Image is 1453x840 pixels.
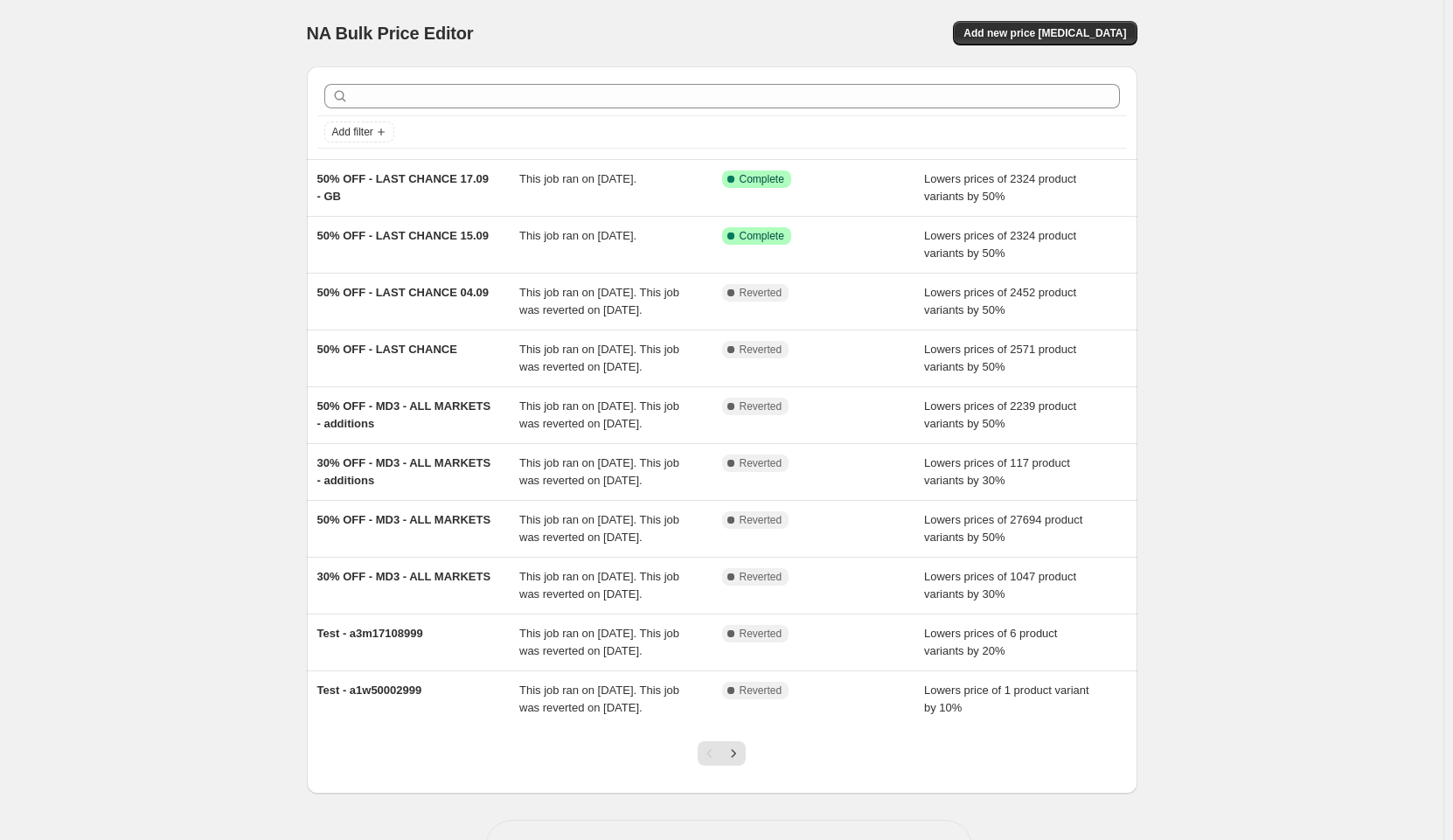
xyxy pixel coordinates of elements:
[317,343,457,356] span: 50% OFF - LAST CHANCE
[317,684,422,697] span: Test - a1w50002999
[721,741,746,766] button: Next
[519,684,679,714] span: This job ran on [DATE]. This job was reverted on [DATE].
[519,343,679,373] span: This job ran on [DATE]. This job was reverted on [DATE].
[317,627,423,640] span: Test - a3m17108999
[924,399,1076,430] span: Lowers prices of 2239 product variants by 50%
[317,286,490,299] span: 50% OFF - LAST CHANCE 04.09
[740,570,782,584] span: Reverted
[317,570,491,583] span: 30% OFF - MD3 - ALL MARKETS
[924,627,1057,657] span: Lowers prices of 6 product variants by 20%
[332,125,373,139] span: Add filter
[924,286,1076,316] span: Lowers prices of 2452 product variants by 50%
[924,684,1089,714] span: Lowers price of 1 product variant by 10%
[924,513,1082,544] span: Lowers prices of 27694 product variants by 50%
[519,229,636,242] span: This job ran on [DATE].
[317,172,490,203] span: 50% OFF - LAST CHANCE 17.09 - GB
[317,456,491,487] span: 30% OFF - MD3 - ALL MARKETS - additions
[519,399,679,430] span: This job ran on [DATE]. This job was reverted on [DATE].
[519,172,636,185] span: This job ran on [DATE].
[924,343,1076,373] span: Lowers prices of 2571 product variants by 50%
[519,513,679,544] span: This job ran on [DATE]. This job was reverted on [DATE].
[740,172,784,186] span: Complete
[740,229,784,243] span: Complete
[519,456,679,487] span: This job ran on [DATE]. This job was reverted on [DATE].
[307,24,474,43] span: NA Bulk Price Editor
[924,570,1076,600] span: Lowers prices of 1047 product variants by 30%
[924,229,1076,260] span: Lowers prices of 2324 product variants by 50%
[740,456,782,470] span: Reverted
[740,684,782,698] span: Reverted
[924,172,1076,203] span: Lowers prices of 2324 product variants by 50%
[519,627,679,657] span: This job ran on [DATE]. This job was reverted on [DATE].
[740,343,782,357] span: Reverted
[740,286,782,300] span: Reverted
[317,513,491,526] span: 50% OFF - MD3 - ALL MARKETS
[740,627,782,641] span: Reverted
[963,26,1126,40] span: Add new price [MEDICAL_DATA]
[519,286,679,316] span: This job ran on [DATE]. This job was reverted on [DATE].
[324,121,394,142] button: Add filter
[317,399,491,430] span: 50% OFF - MD3 - ALL MARKETS - additions
[924,456,1070,487] span: Lowers prices of 117 product variants by 30%
[317,229,490,242] span: 50% OFF - LAST CHANCE 15.09
[519,570,679,600] span: This job ran on [DATE]. This job was reverted on [DATE].
[740,513,782,527] span: Reverted
[953,21,1137,45] button: Add new price [MEDICAL_DATA]
[698,741,746,766] nav: Pagination
[740,399,782,413] span: Reverted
